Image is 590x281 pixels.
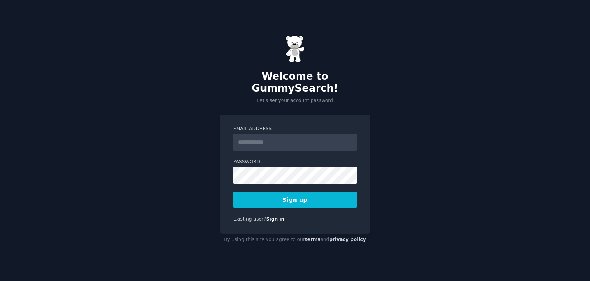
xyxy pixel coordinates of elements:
div: By using this site you agree to our and [220,234,370,246]
a: Sign in [266,216,285,222]
button: Sign up [233,192,357,208]
p: Let's set your account password [220,97,370,104]
a: terms [305,237,320,242]
label: Password [233,159,357,166]
label: Email Address [233,125,357,132]
a: privacy policy [329,237,366,242]
h2: Welcome to GummySearch! [220,70,370,95]
span: Existing user? [233,216,266,222]
img: Gummy Bear [285,35,305,62]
